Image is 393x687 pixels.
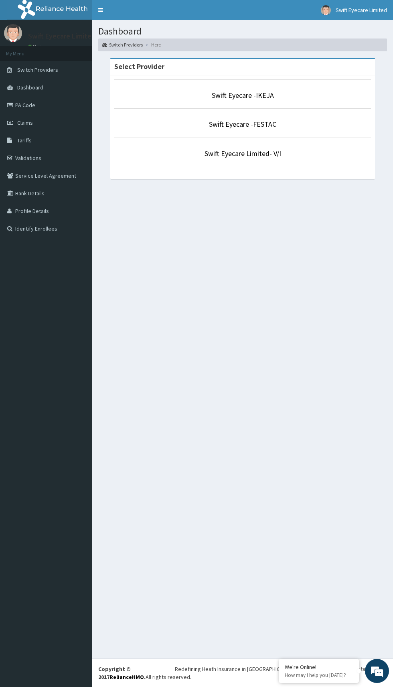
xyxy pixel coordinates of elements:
a: Switch Providers [102,41,143,48]
a: Swift Eyecare -IKEJA [212,91,274,100]
img: User Image [321,5,331,15]
p: Swift Eyecare Limited [28,32,95,40]
span: Tariffs [17,137,32,144]
a: Swift Eyecare Limited- V/I [205,149,281,158]
h1: Dashboard [98,26,387,36]
strong: Copyright © 2017 . [98,665,146,681]
p: How may I help you today? [285,672,353,679]
div: Redefining Heath Insurance in [GEOGRAPHIC_DATA] using Telemedicine and Data Science! [175,665,387,673]
span: Dashboard [17,84,43,91]
span: Claims [17,119,33,126]
li: Here [144,41,161,48]
div: We're Online! [285,663,353,671]
a: Online [28,44,47,49]
a: Swift Eyecare -FESTAC [209,120,276,129]
strong: Select Provider [114,62,164,71]
span: Switch Providers [17,66,58,73]
span: Swift Eyecare Limited [336,6,387,14]
a: RelianceHMO [109,673,144,681]
img: User Image [4,24,22,42]
footer: All rights reserved. [92,659,393,687]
